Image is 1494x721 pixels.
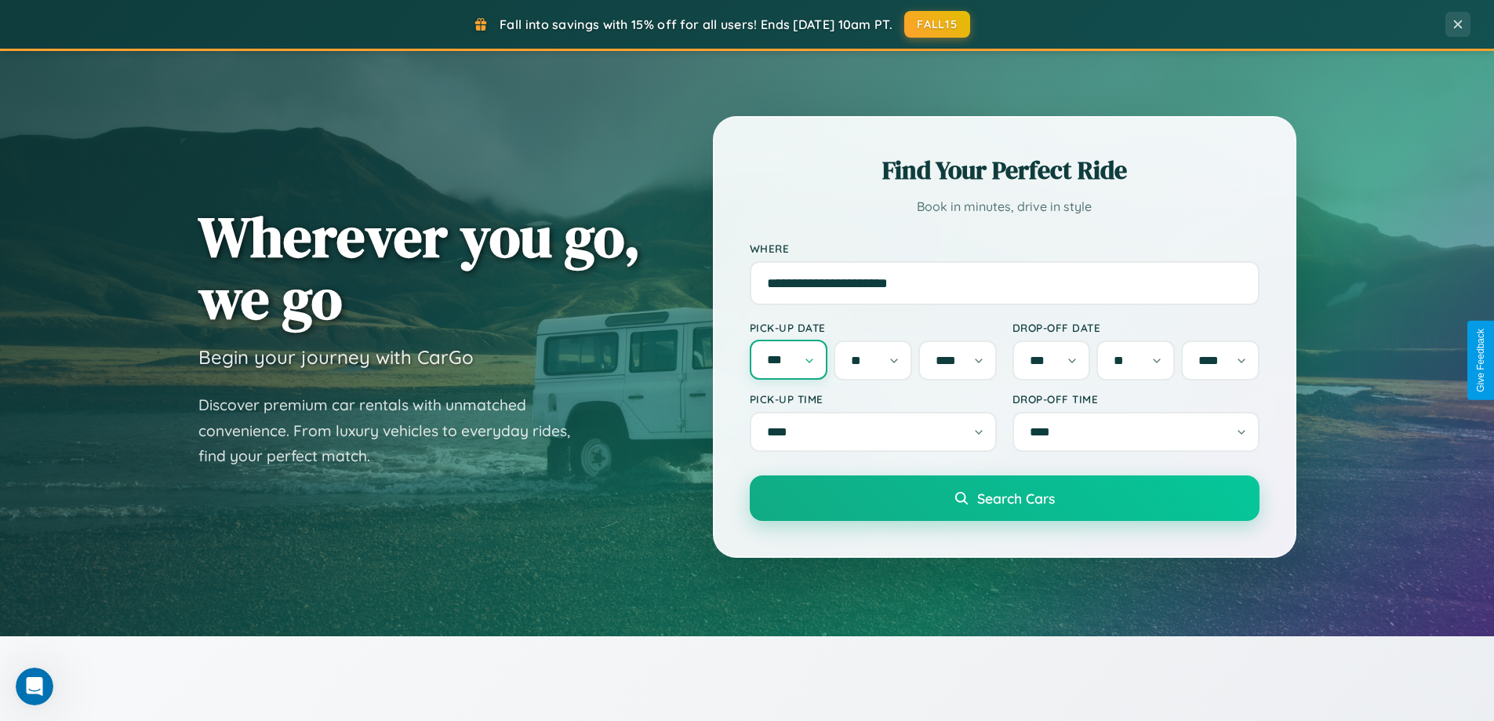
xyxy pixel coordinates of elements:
[1012,321,1260,334] label: Drop-off Date
[198,345,474,369] h3: Begin your journey with CarGo
[750,153,1260,188] h2: Find Your Perfect Ride
[904,11,970,38] button: FALL15
[977,490,1055,507] span: Search Cars
[198,392,591,469] p: Discover premium car rentals with unmatched convenience. From luxury vehicles to everyday rides, ...
[750,242,1260,255] label: Where
[1012,392,1260,406] label: Drop-off Time
[16,668,53,705] iframe: Intercom live chat
[500,16,892,32] span: Fall into savings with 15% off for all users! Ends [DATE] 10am PT.
[1475,329,1486,392] div: Give Feedback
[198,206,641,330] h1: Wherever you go, we go
[750,195,1260,218] p: Book in minutes, drive in style
[750,475,1260,521] button: Search Cars
[750,392,997,406] label: Pick-up Time
[750,321,997,334] label: Pick-up Date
